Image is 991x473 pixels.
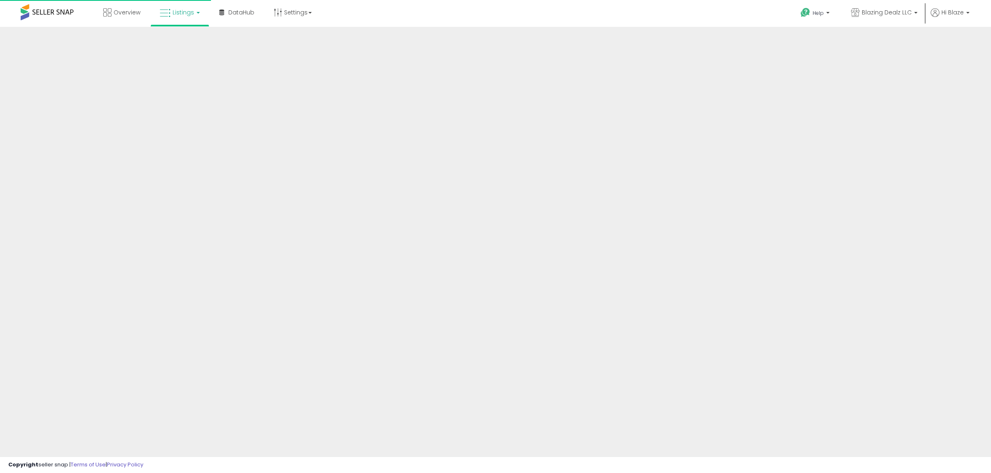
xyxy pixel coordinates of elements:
[800,7,811,18] i: Get Help
[931,8,970,27] a: Hi Blaze
[794,1,838,27] a: Help
[114,8,140,17] span: Overview
[813,9,824,17] span: Help
[173,8,194,17] span: Listings
[862,8,912,17] span: Blazing Dealz LLC
[941,8,964,17] span: Hi Blaze
[228,8,254,17] span: DataHub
